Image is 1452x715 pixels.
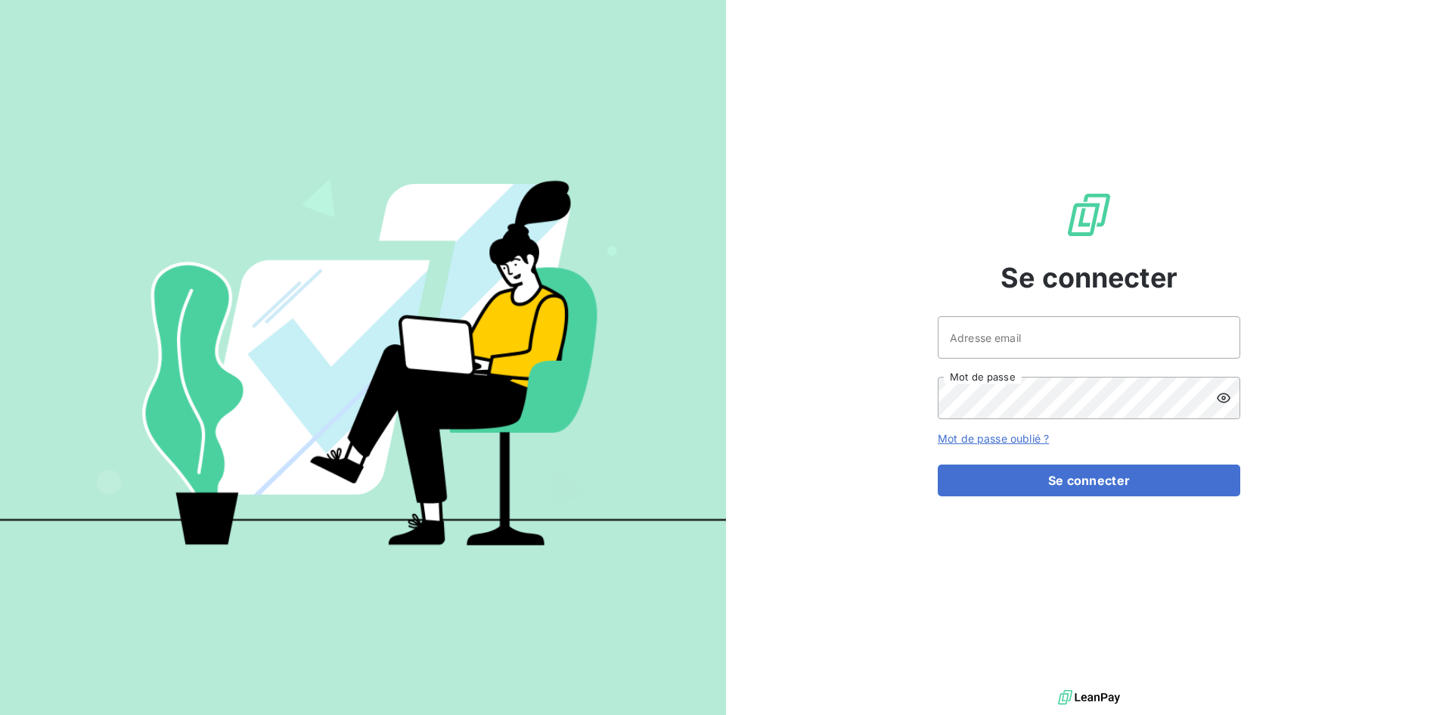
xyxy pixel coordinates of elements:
[938,432,1049,445] a: Mot de passe oublié ?
[938,465,1240,496] button: Se connecter
[938,316,1240,359] input: placeholder
[1001,257,1177,298] span: Se connecter
[1065,191,1113,239] img: Logo LeanPay
[1058,686,1120,709] img: logo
